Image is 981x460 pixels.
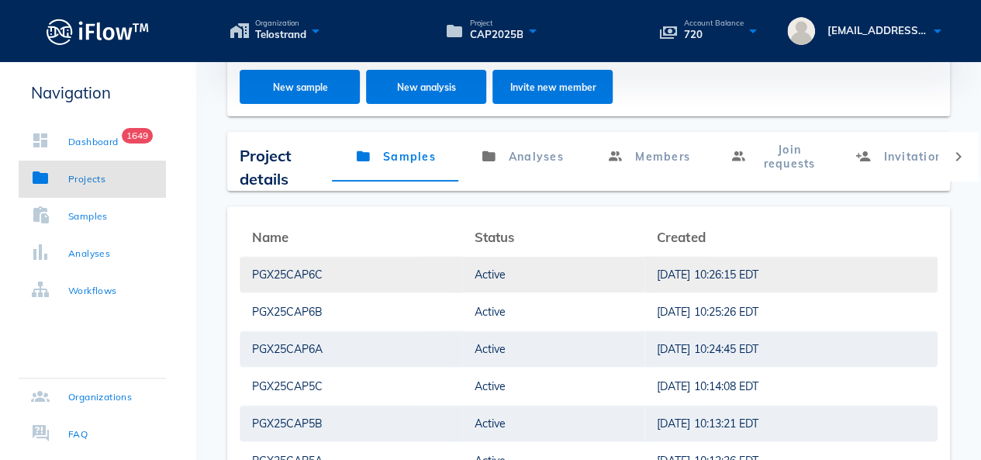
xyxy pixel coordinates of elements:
[475,294,632,330] a: Active
[255,27,306,43] span: Telostrand
[657,294,925,330] a: [DATE] 10:25:26 EDT
[252,368,450,404] a: PGX25CAP5C
[68,427,88,442] div: FAQ
[657,257,925,292] a: [DATE] 10:26:15 EDT
[469,19,523,27] span: Project
[68,209,108,224] div: Samples
[492,70,613,104] button: Invite new member
[366,70,486,104] button: New analysis
[657,229,705,245] span: Created
[462,219,644,256] th: Status: Not sorted. Activate to sort ascending.
[508,81,598,93] span: Invite new member
[68,134,119,150] div: Dashboard
[475,257,632,292] a: Active
[122,128,153,144] span: Badge
[838,132,965,182] a: Invitations
[475,406,632,441] a: Active
[252,229,288,245] span: Name
[684,19,744,27] span: Account Balance
[68,389,132,405] div: Organizations
[644,219,938,256] th: Created: Not sorted. Activate to sort ascending.
[240,219,462,256] th: Name: Not sorted. Activate to sort ascending.
[240,70,360,104] button: New sample
[332,132,458,182] a: Samples
[787,17,815,45] img: avatar.16069ca8.svg
[252,257,450,292] a: PGX25CAP6C
[252,406,450,441] a: PGX25CAP5B
[712,132,838,182] a: Join requests
[255,19,306,27] span: Organization
[657,368,925,404] a: [DATE] 10:14:08 EDT
[657,331,925,367] a: [DATE] 10:24:45 EDT
[458,132,585,182] a: Analyses
[469,27,523,43] span: CAP2025B
[382,81,472,93] span: New analysis
[949,147,968,166] i: chevron_right
[68,246,110,261] div: Analyses
[475,368,632,404] a: Active
[255,81,345,93] span: New sample
[475,229,514,245] span: Status
[240,146,292,188] span: Project details
[252,331,450,367] a: PGX25CAP6A
[684,27,744,43] span: 720
[585,132,712,182] a: Members
[19,81,166,105] p: Navigation
[252,294,450,330] a: PGX25CAP6B
[475,331,632,367] a: Active
[657,406,925,441] a: [DATE] 10:13:21 EDT
[68,171,105,187] div: Projects
[68,283,117,299] div: Workflows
